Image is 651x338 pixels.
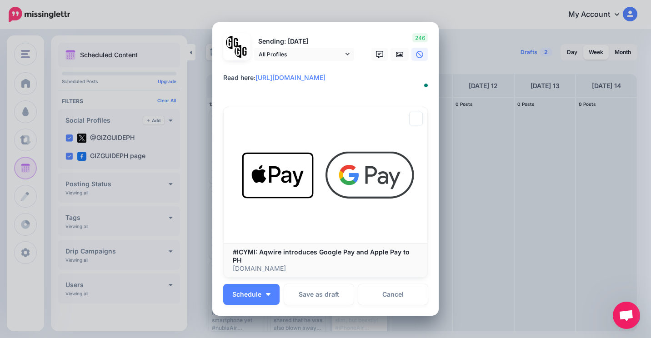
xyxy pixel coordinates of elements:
div: Read here: [223,72,432,83]
span: 246 [412,33,428,42]
img: 353459792_649996473822713_4483302954317148903_n-bsa138318.png [226,36,239,49]
p: Sending: [DATE] [254,36,354,47]
span: All Profiles [259,50,343,59]
img: arrow-down-white.png [266,293,270,296]
a: All Profiles [254,48,354,61]
p: [DOMAIN_NAME] [233,264,418,273]
img: #ICYMI: Aqwire introduces Google Pay and Apple Pay to PH [224,107,427,243]
button: Schedule [223,284,280,305]
span: Schedule [232,291,261,298]
a: Cancel [358,284,428,305]
textarea: To enrich screen reader interactions, please activate Accessibility in Grammarly extension settings [223,72,432,94]
img: JT5sWCfR-79925.png [235,45,248,58]
button: Save as draft [284,284,354,305]
b: #ICYMI: Aqwire introduces Google Pay and Apple Pay to PH [233,248,410,264]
